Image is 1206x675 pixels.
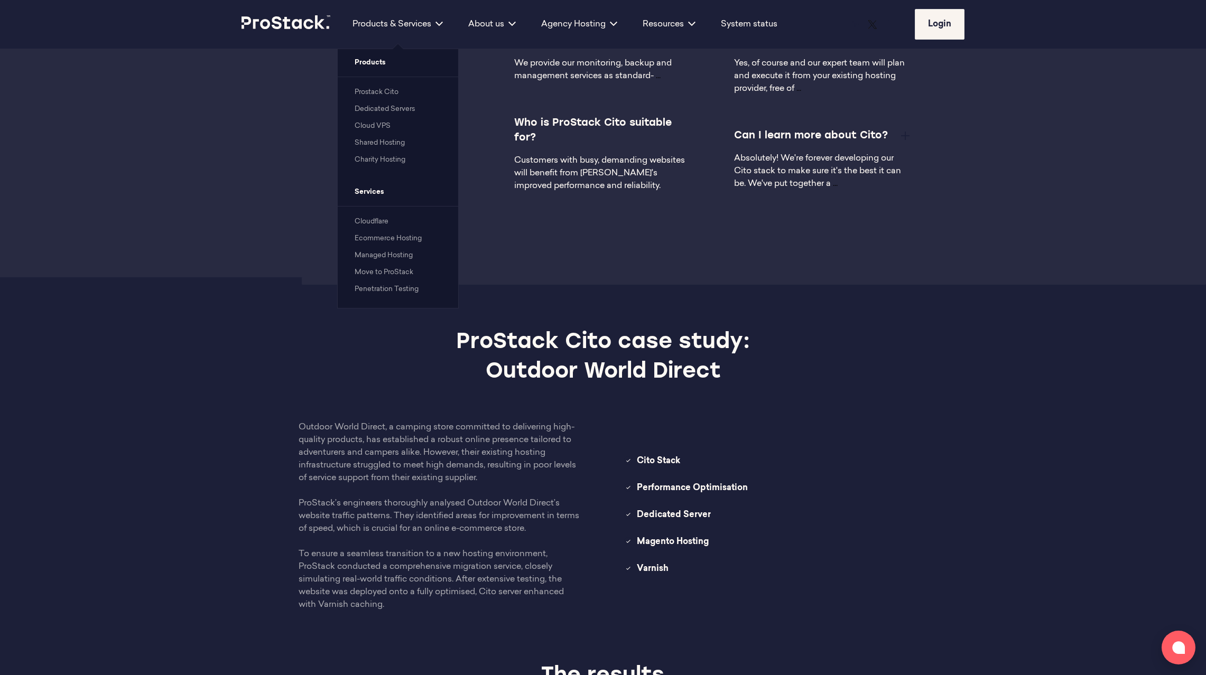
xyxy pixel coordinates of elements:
h3: Can I learn more about Cito? [734,129,890,144]
span: We provide our monitoring, backup and management services as standard- [514,59,672,80]
button: Open chat window [1162,631,1195,664]
div: About us [456,18,528,31]
a: System status [721,18,777,31]
span: Login [928,20,951,29]
div: Resources [630,18,708,31]
h2: ProStack Cito case study: Outdoor World Direct [343,328,864,387]
a: Move to ProStack [355,269,413,276]
a: Cloud VPS [355,123,391,129]
span: ... [796,85,801,93]
a: Prostack logo [242,15,331,33]
a: Managed Hosting [355,252,413,259]
a: Penetration Testing [355,286,419,293]
a: Cloudflare [355,218,388,225]
span: Services [338,179,458,206]
span: ... [656,72,661,80]
a: Shared Hosting [355,139,405,146]
a: Ecommerce Hosting [355,235,422,242]
h3: Who is ProStack Cito suitable for? [514,116,692,146]
div: Agency Hosting [528,18,630,31]
span: Absolutely! We're forever developing our Cito stack to make sure it's the best it can be. We've p... [734,154,901,188]
p: Outdoor World Direct, a camping store committed to delivering high-quality products, has establis... [299,421,582,611]
span: Yes, of course and our expert team will plan and execute it from your existing hosting provider, ... [734,59,905,93]
span: ... [833,180,838,188]
span: Dedicated Server [637,509,907,523]
a: Login [915,9,964,40]
a: Dedicated Servers [355,106,415,112]
span: Magento Hosting [637,536,907,550]
a: Charity Hosting [355,156,405,163]
span: Products [338,49,458,77]
span: Cito Stack [637,455,907,469]
span: Performance Optimisation [637,482,907,496]
span: Varnish [637,562,907,577]
a: Prostack Cito [355,89,398,96]
span: Customers with busy, demanding websites will benefit from [PERSON_NAME]'s improved performance an... [514,156,685,190]
div: Products & Services [340,18,456,31]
